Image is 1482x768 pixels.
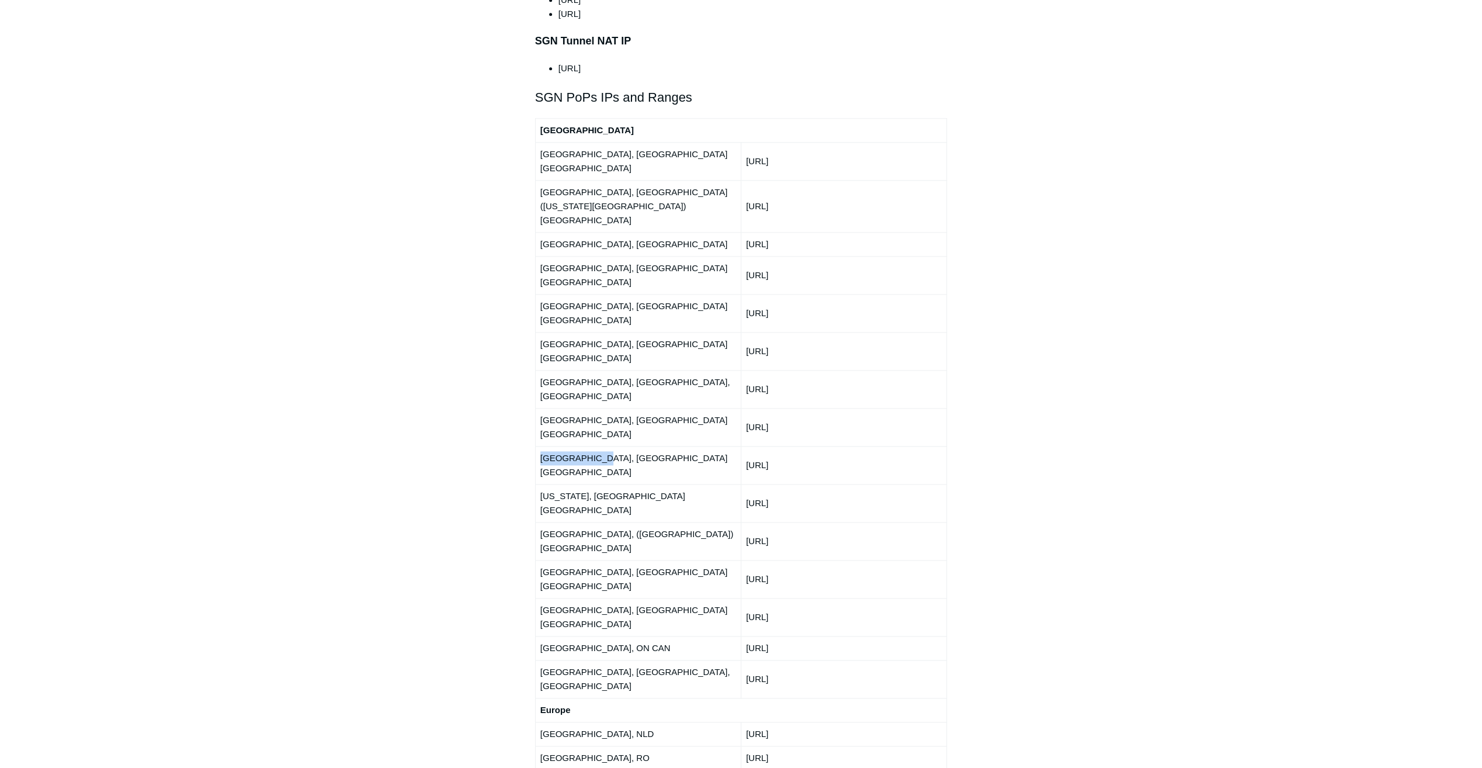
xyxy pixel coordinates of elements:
[558,61,947,75] li: [URL]
[558,7,947,21] li: [URL]
[535,560,741,598] td: [GEOGRAPHIC_DATA], [GEOGRAPHIC_DATA] [GEOGRAPHIC_DATA]
[535,256,741,294] td: [GEOGRAPHIC_DATA], [GEOGRAPHIC_DATA] [GEOGRAPHIC_DATA]
[741,522,946,560] td: [URL]
[741,636,946,660] td: [URL]
[741,598,946,636] td: [URL]
[535,87,947,108] h2: SGN PoPs IPs and Ranges
[741,232,946,256] td: [URL]
[540,125,634,135] strong: [GEOGRAPHIC_DATA]
[741,332,946,370] td: [URL]
[540,705,571,715] strong: Europe
[741,660,946,698] td: [URL]
[535,332,741,370] td: [GEOGRAPHIC_DATA], [GEOGRAPHIC_DATA] [GEOGRAPHIC_DATA]
[535,294,741,332] td: [GEOGRAPHIC_DATA], [GEOGRAPHIC_DATA] [GEOGRAPHIC_DATA]
[741,142,946,180] td: [URL]
[535,722,741,746] td: [GEOGRAPHIC_DATA], NLD
[535,636,741,660] td: [GEOGRAPHIC_DATA], ON CAN
[535,370,741,408] td: [GEOGRAPHIC_DATA], [GEOGRAPHIC_DATA], [GEOGRAPHIC_DATA]
[535,446,741,484] td: [GEOGRAPHIC_DATA], [GEOGRAPHIC_DATA] [GEOGRAPHIC_DATA]
[535,180,741,232] td: [GEOGRAPHIC_DATA], [GEOGRAPHIC_DATA] ([US_STATE][GEOGRAPHIC_DATA]) [GEOGRAPHIC_DATA]
[535,598,741,636] td: [GEOGRAPHIC_DATA], [GEOGRAPHIC_DATA] [GEOGRAPHIC_DATA]
[535,408,741,446] td: [GEOGRAPHIC_DATA], [GEOGRAPHIC_DATA] [GEOGRAPHIC_DATA]
[535,484,741,522] td: [US_STATE], [GEOGRAPHIC_DATA] [GEOGRAPHIC_DATA]
[741,180,946,232] td: [URL]
[535,142,741,180] td: [GEOGRAPHIC_DATA], [GEOGRAPHIC_DATA] [GEOGRAPHIC_DATA]
[741,370,946,408] td: [URL]
[535,660,741,698] td: [GEOGRAPHIC_DATA], [GEOGRAPHIC_DATA], [GEOGRAPHIC_DATA]
[535,232,741,256] td: [GEOGRAPHIC_DATA], [GEOGRAPHIC_DATA]
[741,484,946,522] td: [URL]
[741,560,946,598] td: [URL]
[741,446,946,484] td: [URL]
[741,294,946,332] td: [URL]
[535,33,947,50] h3: SGN Tunnel NAT IP
[741,256,946,294] td: [URL]
[741,408,946,446] td: [URL]
[741,722,946,746] td: [URL]
[535,522,741,560] td: [GEOGRAPHIC_DATA], ([GEOGRAPHIC_DATA]) [GEOGRAPHIC_DATA]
